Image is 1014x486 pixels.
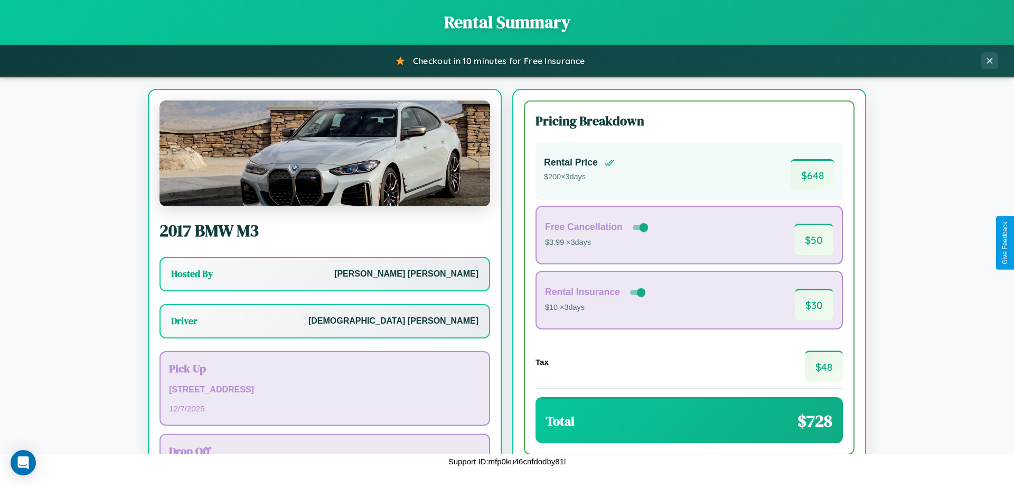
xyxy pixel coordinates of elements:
h1: Rental Summary [11,11,1003,34]
h4: Tax [536,357,549,366]
h3: Hosted By [171,268,213,280]
div: Open Intercom Messenger [11,450,36,475]
span: $ 30 [795,289,833,320]
span: $ 728 [797,409,832,433]
p: $10 × 3 days [545,301,647,315]
p: [DEMOGRAPHIC_DATA] [PERSON_NAME] [308,314,478,329]
h4: Free Cancellation [545,222,623,233]
p: Support ID: mfp0ku46cnfdodby81l [448,454,566,469]
h2: 2017 BMW M3 [159,219,490,242]
h4: Rental Insurance [545,287,620,298]
div: Give Feedback [1001,222,1009,264]
p: 12 / 7 / 2025 [169,401,481,416]
h3: Drop Off [169,443,481,459]
h3: Pricing Breakdown [536,112,843,130]
h3: Pick Up [169,361,481,376]
h3: Total [546,412,575,430]
img: BMW M3 [159,100,490,206]
h3: Driver [171,315,198,327]
span: $ 648 [791,159,834,190]
p: $3.99 × 3 days [545,236,650,250]
p: [STREET_ADDRESS] [169,382,481,398]
p: $ 200 × 3 days [544,170,615,184]
span: $ 48 [805,351,843,382]
span: Checkout in 10 minutes for Free Insurance [413,56,585,66]
h4: Rental Price [544,157,598,168]
span: $ 50 [794,224,833,255]
p: [PERSON_NAME] [PERSON_NAME] [334,267,478,282]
